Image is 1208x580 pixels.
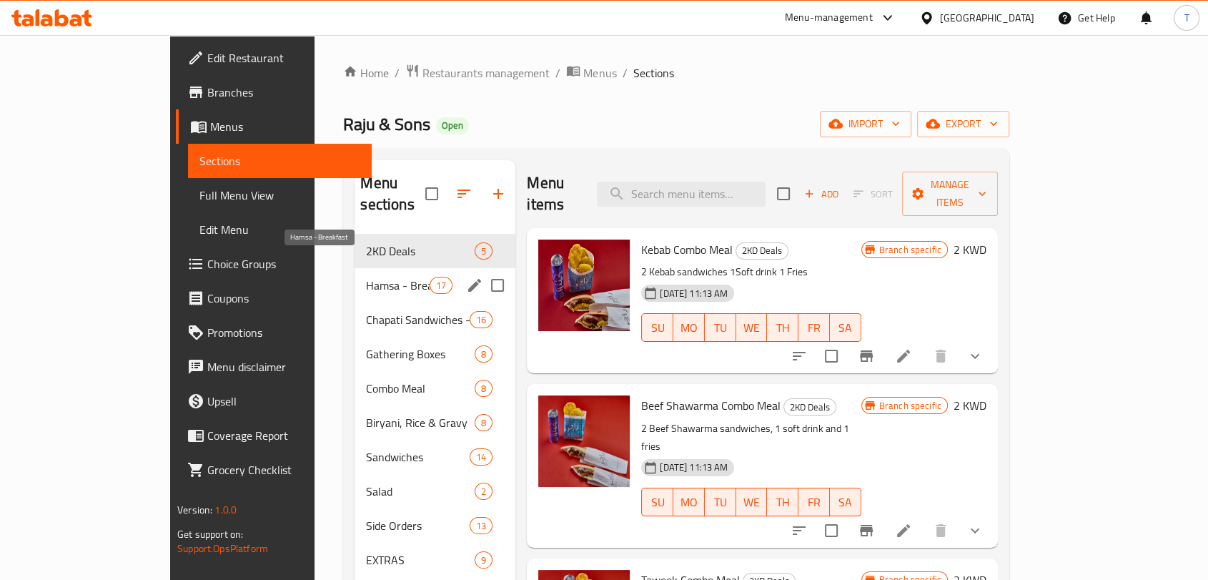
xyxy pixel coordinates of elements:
[597,182,766,207] input: search
[711,318,731,338] span: TU
[836,318,856,338] span: SA
[773,492,793,513] span: TH
[831,115,900,133] span: import
[176,315,372,350] a: Promotions
[798,183,844,205] span: Add item
[475,242,492,260] div: items
[641,263,861,281] p: 2 Kebab sandwiches 1Soft drink 1 Fries
[844,183,902,205] span: Select section first
[798,183,844,205] button: Add
[958,513,992,548] button: show more
[654,287,733,300] span: [DATE] 11:13 AM
[736,488,768,516] button: WE
[475,551,492,569] div: items
[785,9,873,26] div: Menu-management
[679,492,699,513] span: MO
[355,543,515,577] div: EXTRAS9
[711,492,731,513] span: TU
[366,414,475,431] span: Biryani, Rice & Gravy
[736,242,788,260] div: 2KD Deals
[481,177,515,211] button: Add section
[736,313,768,342] button: WE
[366,551,475,569] div: EXTRAS
[475,485,492,498] span: 2
[176,350,372,384] a: Menu disclaimer
[475,245,492,258] span: 5
[188,144,372,178] a: Sections
[767,313,798,342] button: TH
[902,172,998,216] button: Manage items
[176,247,372,281] a: Choice Groups
[555,64,560,82] li: /
[422,64,550,82] span: Restaurants management
[176,41,372,75] a: Edit Restaurant
[773,318,793,338] span: TH
[355,508,515,543] div: Side Orders13
[366,448,470,466] span: Sandwiches
[679,318,699,338] span: MO
[176,109,372,144] a: Menus
[836,492,856,513] span: SA
[366,517,470,534] span: Side Orders
[802,186,841,202] span: Add
[207,84,360,101] span: Branches
[470,311,492,328] div: items
[470,313,492,327] span: 16
[430,277,452,294] div: items
[207,393,360,410] span: Upsell
[475,416,492,430] span: 8
[470,517,492,534] div: items
[366,345,475,363] span: Gathering Boxes
[176,75,372,109] a: Branches
[447,177,481,211] span: Sort sections
[782,339,816,373] button: sort-choices
[475,414,492,431] div: items
[210,118,360,135] span: Menus
[784,399,836,416] span: 2KD Deals
[767,488,798,516] button: TH
[954,240,986,260] h6: 2 KWD
[641,395,781,416] span: Beef Shawarma Combo Meal
[633,64,673,82] span: Sections
[366,483,475,500] span: Salad
[366,311,470,328] span: Chapati Sandwiches - Breakfast
[405,64,550,82] a: Restaurants management
[566,64,616,82] a: Menus
[924,339,958,373] button: delete
[782,513,816,548] button: sort-choices
[214,501,237,519] span: 1.0.0
[742,492,762,513] span: WE
[207,324,360,341] span: Promotions
[798,313,830,342] button: FR
[366,380,475,397] div: Combo Meal
[538,240,630,331] img: Kebab Combo Meal
[475,483,492,500] div: items
[622,64,627,82] li: /
[475,380,492,397] div: items
[538,395,630,487] img: Beef Shawarma Combo Meal
[873,243,947,257] span: Branch specific
[830,313,861,342] button: SA
[966,348,984,365] svg: Show Choices
[464,275,485,296] button: edit
[654,461,733,474] span: [DATE] 11:13 AM
[188,178,372,212] a: Full Menu View
[199,187,360,204] span: Full Menu View
[355,371,515,405] div: Combo Meal8
[820,111,911,137] button: import
[355,474,515,508] div: Salad2
[470,519,492,533] span: 13
[849,339,883,373] button: Branch-specific-item
[207,290,360,307] span: Coupons
[475,554,492,567] span: 9
[816,341,846,371] span: Select to update
[355,234,515,268] div: 2KD Deals5
[176,281,372,315] a: Coupons
[924,513,958,548] button: delete
[641,313,673,342] button: SU
[895,522,912,539] a: Edit menu item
